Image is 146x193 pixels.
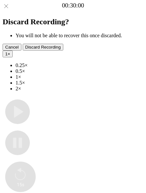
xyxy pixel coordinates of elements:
[16,33,143,39] li: You will not be able to recover this once discarded.
[16,86,143,92] li: 2×
[62,2,84,9] a: 00:30:00
[5,51,7,56] span: 1
[3,17,143,26] h2: Discard Recording?
[16,74,143,80] li: 1×
[23,44,64,51] button: Discard Recording
[16,68,143,74] li: 0.5×
[16,62,143,68] li: 0.25×
[3,44,21,51] button: Cancel
[16,80,143,86] li: 1.5×
[3,51,13,57] button: 1×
